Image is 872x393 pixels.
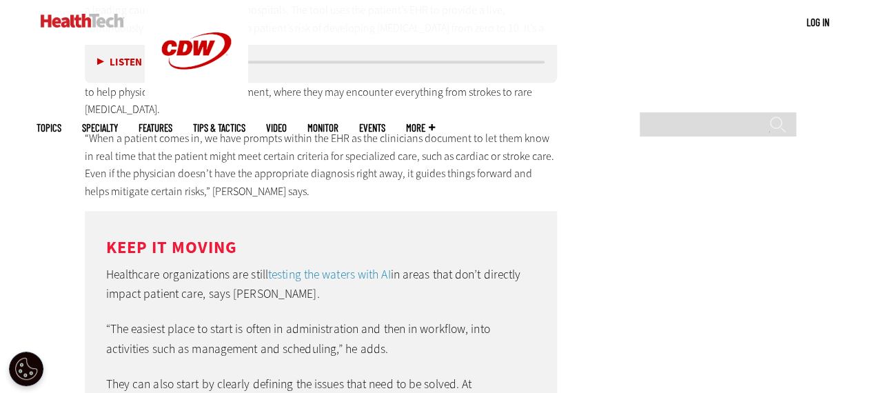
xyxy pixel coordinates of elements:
[9,352,43,386] div: Cookie Settings
[145,91,248,105] a: CDW
[359,123,385,133] a: Events
[139,123,172,133] a: Features
[807,16,829,28] a: Log in
[37,123,61,133] span: Topics
[268,266,391,283] a: testing the waters with AI
[307,123,338,133] a: MonITor
[106,319,536,358] p: “The easiest place to start is often in administration and then in workflow, into activities such...
[82,123,118,133] span: Specialty
[807,15,829,30] div: User menu
[266,123,287,133] a: Video
[85,130,558,200] p: “When a patient comes in, we have prompts within the EHR as the clinicians document to let them k...
[193,123,245,133] a: Tips & Tactics
[106,265,536,303] p: Healthcare organizations are still in areas that don’t directly impact patient care, says [PERSON...
[406,123,435,133] span: More
[9,352,43,386] button: Open Preferences
[106,239,536,256] h3: Keep It Moving
[41,14,124,28] img: Home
